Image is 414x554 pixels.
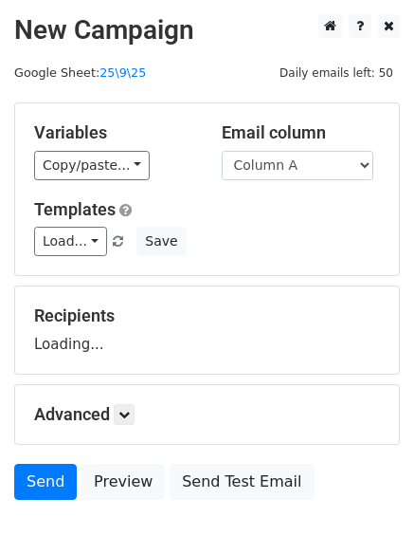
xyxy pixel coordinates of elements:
a: Copy/paste... [34,151,150,180]
h5: Recipients [34,305,380,326]
button: Save [136,227,186,256]
small: Google Sheet: [14,65,146,80]
span: Daily emails left: 50 [273,63,400,83]
a: Send Test Email [170,464,314,500]
a: Load... [34,227,107,256]
a: 25\9\25 [99,65,146,80]
h2: New Campaign [14,14,400,46]
h5: Email column [222,122,381,143]
div: Loading... [34,305,380,355]
a: Templates [34,199,116,219]
h5: Variables [34,122,193,143]
h5: Advanced [34,404,380,425]
a: Send [14,464,77,500]
a: Preview [81,464,165,500]
a: Daily emails left: 50 [273,65,400,80]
